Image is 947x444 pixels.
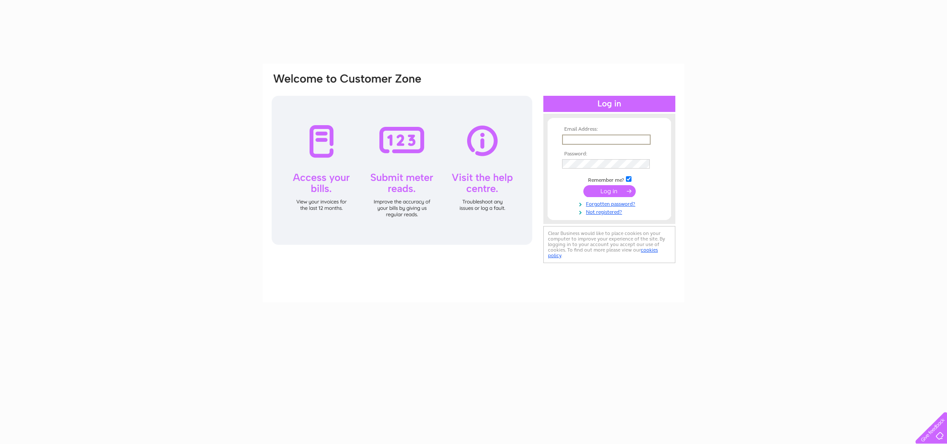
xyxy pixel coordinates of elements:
[543,226,675,263] div: Clear Business would like to place cookies on your computer to improve your experience of the sit...
[548,247,658,258] a: cookies policy
[583,185,636,197] input: Submit
[560,151,659,157] th: Password:
[560,175,659,183] td: Remember me?
[562,199,659,207] a: Forgotten password?
[562,207,659,215] a: Not registered?
[560,126,659,132] th: Email Address:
